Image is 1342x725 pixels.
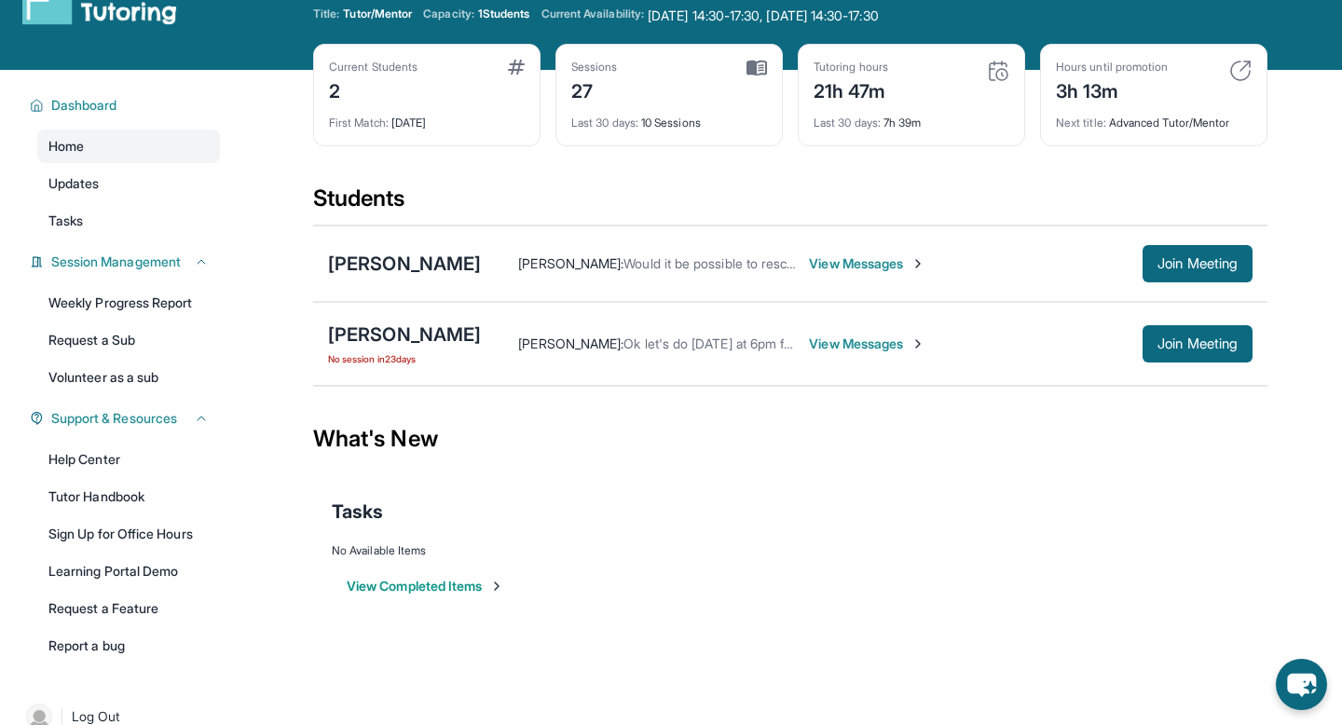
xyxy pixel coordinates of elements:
[44,409,209,428] button: Support & Resources
[1276,659,1327,710] button: chat-button
[809,335,925,353] span: View Messages
[44,96,209,115] button: Dashboard
[328,351,481,366] span: No session in 23 days
[571,116,638,130] span: Last 30 days :
[332,499,383,525] span: Tasks
[48,212,83,230] span: Tasks
[313,7,339,21] span: Title:
[518,255,623,271] span: [PERSON_NAME] :
[48,137,84,156] span: Home
[746,60,767,76] img: card
[571,60,618,75] div: Sessions
[37,592,220,625] a: Request a Feature
[911,256,925,271] img: Chevron-Right
[329,116,389,130] span: First Match :
[37,130,220,163] a: Home
[37,443,220,476] a: Help Center
[329,60,418,75] div: Current Students
[814,116,881,130] span: Last 30 days :
[911,336,925,351] img: Chevron-Right
[343,7,412,21] span: Tutor/Mentor
[37,554,220,588] a: Learning Portal Demo
[37,517,220,551] a: Sign Up for Office Hours
[44,253,209,271] button: Session Management
[37,167,220,200] a: Updates
[1143,325,1253,362] button: Join Meeting
[51,253,181,271] span: Session Management
[518,335,623,351] span: [PERSON_NAME] :
[1157,338,1238,349] span: Join Meeting
[814,60,888,75] div: Tutoring hours
[328,321,481,348] div: [PERSON_NAME]
[51,96,117,115] span: Dashboard
[571,75,618,104] div: 27
[809,254,925,273] span: View Messages
[1143,245,1253,282] button: Join Meeting
[987,60,1009,82] img: card
[329,104,525,130] div: [DATE]
[648,7,879,25] span: [DATE] 14:30-17:30, [DATE] 14:30-17:30
[1056,75,1168,104] div: 3h 13m
[1157,258,1238,269] span: Join Meeting
[508,60,525,75] img: card
[332,543,1249,558] div: No Available Items
[329,75,418,104] div: 2
[814,104,1009,130] div: 7h 39m
[37,629,220,663] a: Report a bug
[37,323,220,357] a: Request a Sub
[1056,116,1106,130] span: Next title :
[37,480,220,513] a: Tutor Handbook
[328,251,481,277] div: [PERSON_NAME]
[423,7,474,21] span: Capacity:
[571,104,767,130] div: 10 Sessions
[1056,60,1168,75] div: Hours until promotion
[37,361,220,394] a: Volunteer as a sub
[1056,104,1252,130] div: Advanced Tutor/Mentor
[478,7,530,21] span: 1 Students
[814,75,888,104] div: 21h 47m
[48,174,100,193] span: Updates
[313,184,1267,225] div: Students
[37,286,220,320] a: Weekly Progress Report
[51,409,177,428] span: Support & Resources
[37,204,220,238] a: Tasks
[313,398,1267,480] div: What's New
[541,7,644,25] span: Current Availability:
[623,335,825,351] span: Ok let's do [DATE] at 6pm for now
[1229,60,1252,82] img: card
[347,577,504,595] button: View Completed Items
